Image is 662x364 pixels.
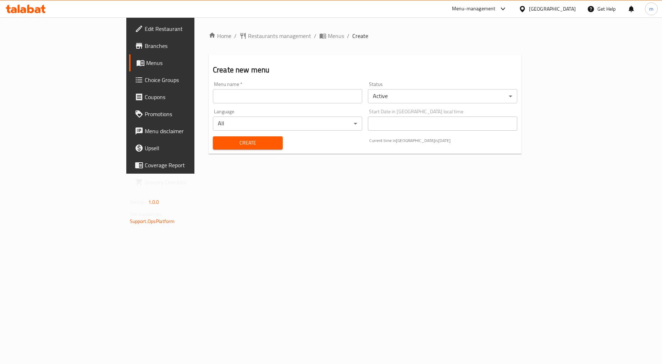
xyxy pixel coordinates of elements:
a: Branches [129,37,237,54]
a: Promotions [129,105,237,123]
span: Menu disclaimer [145,127,231,135]
li: / [347,32,349,40]
span: 1.0.0 [148,197,159,207]
span: m [649,5,653,13]
li: / [314,32,316,40]
nav: breadcrumb [209,32,522,40]
a: Restaurants management [239,32,311,40]
a: Coverage Report [129,157,237,174]
span: Branches [145,42,231,50]
a: Edit Restaurant [129,20,237,37]
a: Grocery Checklist [129,174,237,191]
div: Active [368,89,517,103]
span: Get support on: [130,210,162,219]
span: Coupons [145,93,231,101]
h2: Create new menu [213,65,517,75]
div: [GEOGRAPHIC_DATA] [529,5,576,13]
a: Choice Groups [129,71,237,88]
div: All [213,116,362,131]
span: Choice Groups [145,76,231,84]
span: Create [352,32,368,40]
span: Menus [328,32,344,40]
span: Version: [130,197,147,207]
span: Promotions [145,110,231,118]
a: Menus [129,54,237,71]
span: Edit Restaurant [145,25,231,33]
a: Support.OpsPlatform [130,217,175,226]
span: Coverage Report [145,161,231,169]
a: Coupons [129,88,237,105]
span: Create [219,138,277,147]
p: Current time in [GEOGRAPHIC_DATA] is [DATE] [369,137,517,144]
a: Upsell [129,140,237,157]
input: Please enter Menu name [213,89,362,103]
div: Menu-management [452,5,496,13]
a: Menus [319,32,344,40]
span: Grocery Checklist [145,178,231,186]
a: Menu disclaimer [129,123,237,140]
span: Restaurants management [248,32,311,40]
span: Menus [146,59,231,67]
span: Upsell [145,144,231,152]
button: Create [213,136,283,150]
